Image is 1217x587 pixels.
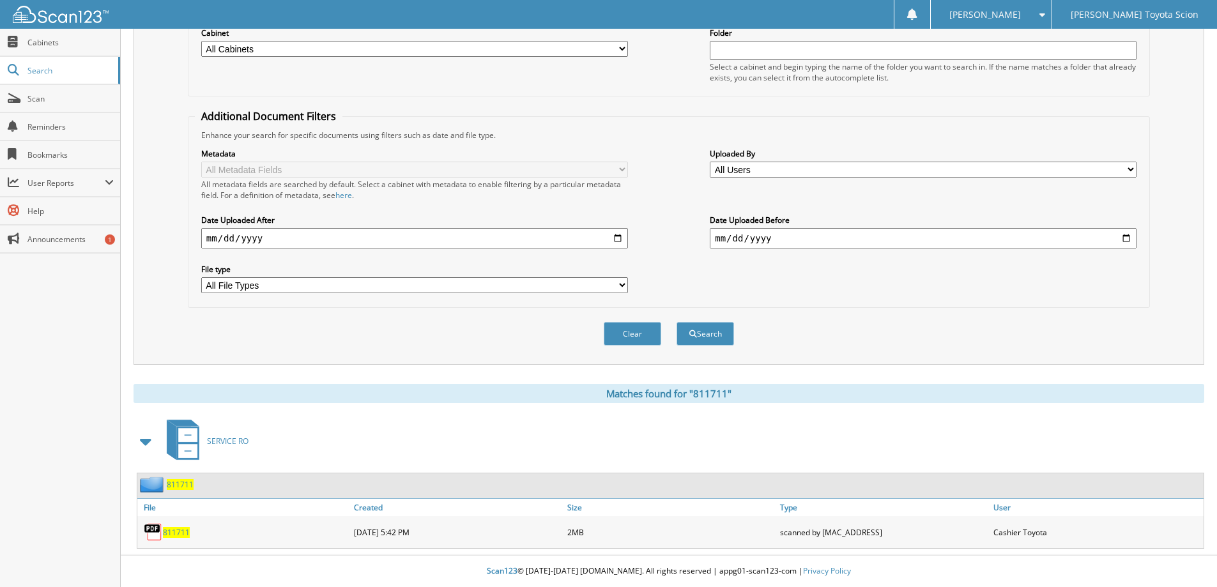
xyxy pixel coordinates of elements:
[137,499,351,516] a: File
[105,234,115,245] div: 1
[201,179,628,201] div: All metadata fields are searched by default. Select a cabinet with metadata to enable filtering b...
[1071,11,1198,19] span: [PERSON_NAME] Toyota Scion
[159,416,249,466] a: SERVICE RO
[27,149,114,160] span: Bookmarks
[201,264,628,275] label: File type
[167,479,194,490] a: 811711
[201,228,628,248] input: start
[201,148,628,159] label: Metadata
[710,228,1137,248] input: end
[201,27,628,38] label: Cabinet
[777,519,990,545] div: scanned by [MAC_ADDRESS]
[121,556,1217,587] div: © [DATE]-[DATE] [DOMAIN_NAME]. All rights reserved | appg01-scan123-com |
[163,527,190,538] a: 811711
[604,322,661,346] button: Clear
[949,11,1021,19] span: [PERSON_NAME]
[487,565,517,576] span: Scan123
[195,130,1143,141] div: Enhance your search for specific documents using filters such as date and file type.
[351,499,564,516] a: Created
[144,522,163,542] img: PDF.png
[351,519,564,545] div: [DATE] 5:42 PM
[990,519,1204,545] div: Cashier Toyota
[710,215,1137,225] label: Date Uploaded Before
[710,61,1137,83] div: Select a cabinet and begin typing the name of the folder you want to search in. If the name match...
[134,384,1204,403] div: Matches found for "811711"
[27,37,114,48] span: Cabinets
[27,234,114,245] span: Announcements
[777,499,990,516] a: Type
[13,6,109,23] img: scan123-logo-white.svg
[207,436,249,446] span: SERVICE RO
[677,322,734,346] button: Search
[27,65,112,76] span: Search
[1153,526,1217,587] iframe: Chat Widget
[990,499,1204,516] a: User
[195,109,342,123] legend: Additional Document Filters
[140,476,167,492] img: folder2.png
[201,215,628,225] label: Date Uploaded After
[27,121,114,132] span: Reminders
[335,190,352,201] a: here
[27,206,114,217] span: Help
[710,148,1137,159] label: Uploaded By
[27,93,114,104] span: Scan
[564,519,777,545] div: 2MB
[27,178,105,188] span: User Reports
[564,499,777,516] a: Size
[710,27,1137,38] label: Folder
[803,565,851,576] a: Privacy Policy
